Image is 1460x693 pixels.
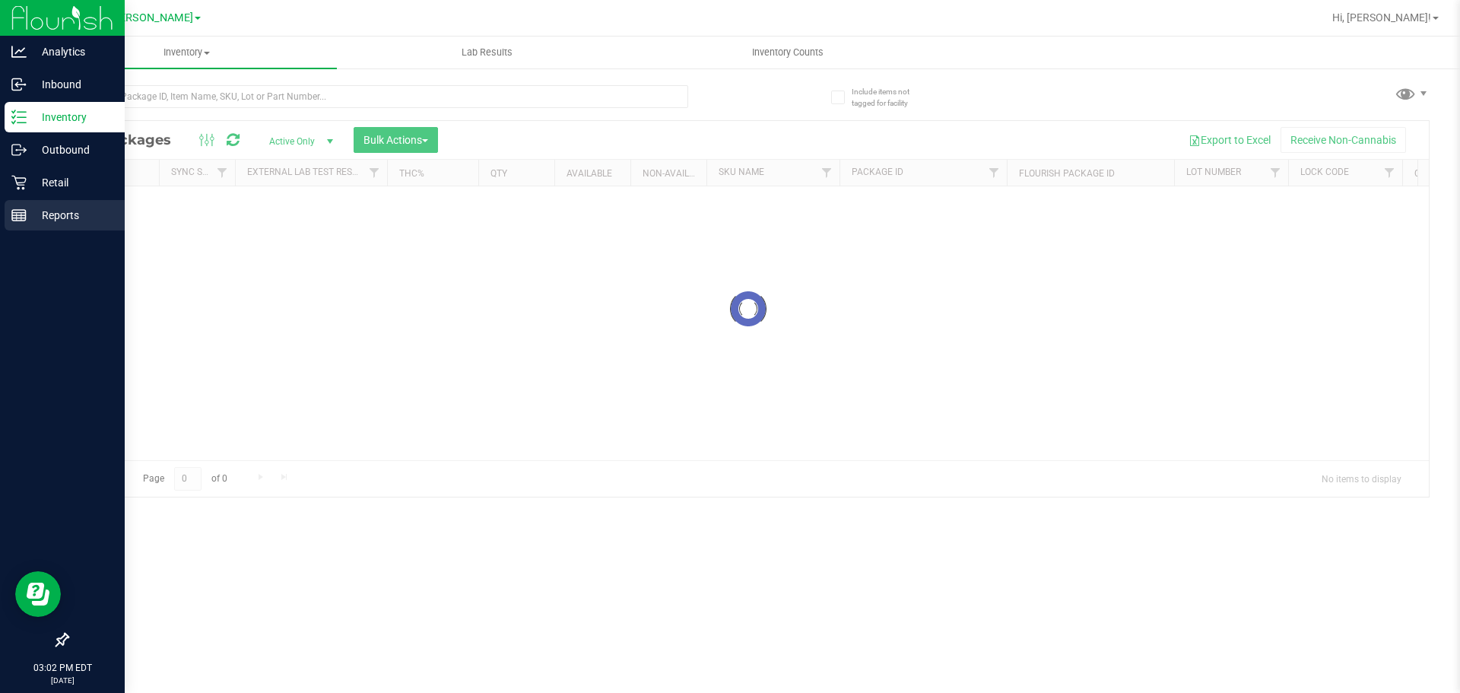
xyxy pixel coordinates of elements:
span: Hi, [PERSON_NAME]! [1332,11,1431,24]
a: Lab Results [337,37,637,68]
p: 03:02 PM EDT [7,661,118,675]
input: Search Package ID, Item Name, SKU, Lot or Part Number... [67,85,688,108]
p: Inventory [27,108,118,126]
inline-svg: Reports [11,208,27,223]
p: Analytics [27,43,118,61]
p: Retail [27,173,118,192]
span: Include items not tagged for facility [852,86,928,109]
p: Inbound [27,75,118,94]
span: Lab Results [441,46,533,59]
inline-svg: Inbound [11,77,27,92]
inline-svg: Analytics [11,44,27,59]
iframe: Resource center [15,571,61,617]
inline-svg: Retail [11,175,27,190]
span: Inventory [36,46,337,59]
span: [PERSON_NAME] [109,11,193,24]
inline-svg: Outbound [11,142,27,157]
p: Reports [27,206,118,224]
a: Inventory Counts [637,37,938,68]
span: Inventory Counts [732,46,844,59]
p: [DATE] [7,675,118,686]
a: Inventory [36,37,337,68]
p: Outbound [27,141,118,159]
inline-svg: Inventory [11,110,27,125]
